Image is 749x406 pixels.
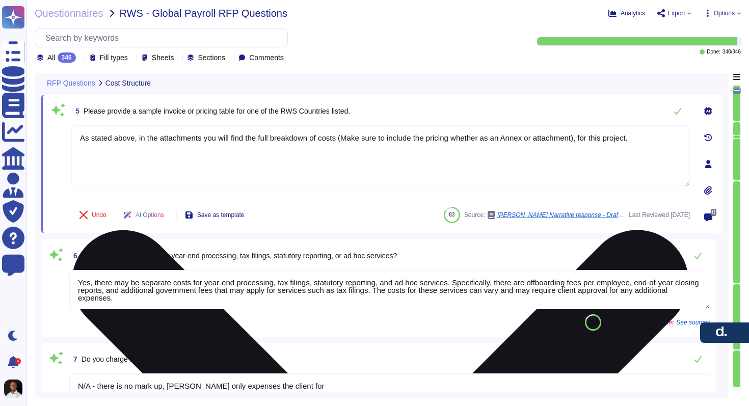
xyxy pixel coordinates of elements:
[71,125,690,186] textarea: As stated above, in the attachments you will find the full breakdown of costs (Make sure to inclu...
[711,209,716,216] span: 0
[198,54,225,61] span: Sections
[676,319,710,326] span: See sources
[449,212,454,218] span: 83
[591,319,596,325] span: 81
[15,358,21,364] div: 6
[249,54,284,61] span: Comments
[608,9,645,17] button: Analytics
[714,10,735,16] span: Options
[152,54,174,61] span: Sheets
[35,8,103,18] span: Questionnaires
[621,10,645,16] span: Analytics
[4,380,22,398] img: user
[47,54,56,61] span: All
[667,10,685,16] span: Export
[84,107,350,115] span: Please provide a sample invoice or pricing table for one of the RWS Countries listed.
[40,29,287,47] input: Search by keywords
[69,356,77,363] span: 7
[707,49,720,55] span: Done:
[71,107,79,115] span: 5
[69,373,710,405] textarea: N/A - there is no mark up, [PERSON_NAME] only expenses the client for
[58,52,76,63] div: 346
[69,270,710,309] textarea: Yes, there may be separate costs for year-end processing, tax filings, statutory reporting, and a...
[100,54,128,61] span: Fill types
[69,252,77,259] span: 6
[105,79,151,87] span: Cost Structure
[47,79,95,87] span: RFP Questions
[120,8,287,18] span: RWS - Global Payroll RFP Questions
[723,49,741,55] span: 340 / 346
[2,377,30,400] button: user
